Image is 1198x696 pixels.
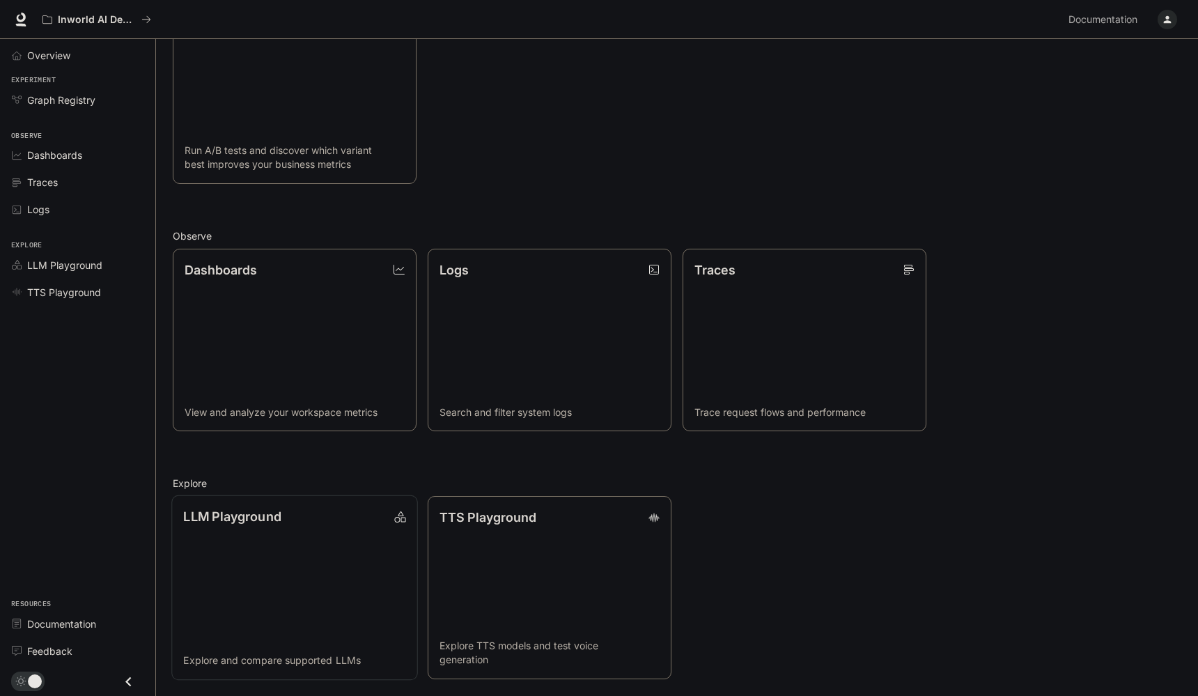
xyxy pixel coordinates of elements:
[694,261,736,279] p: Traces
[6,612,150,636] a: Documentation
[6,170,150,194] a: Traces
[6,280,150,304] a: TTS Playground
[27,93,95,107] span: Graph Registry
[28,673,42,688] span: Dark mode toggle
[173,476,1181,490] h2: Explore
[113,667,144,696] button: Close drawer
[6,43,150,68] a: Overview
[27,175,58,190] span: Traces
[27,617,96,631] span: Documentation
[27,48,70,63] span: Overview
[439,261,469,279] p: Logs
[1068,11,1137,29] span: Documentation
[6,88,150,112] a: Graph Registry
[428,496,671,679] a: TTS PlaygroundExplore TTS models and test voice generation
[439,508,536,527] p: TTS Playground
[6,639,150,663] a: Feedback
[27,202,49,217] span: Logs
[27,148,82,162] span: Dashboards
[27,285,101,300] span: TTS Playground
[36,6,157,33] button: All workspaces
[27,644,72,658] span: Feedback
[185,144,405,171] p: Run A/B tests and discover which variant best improves your business metrics
[27,258,102,272] span: LLM Playground
[6,253,150,277] a: LLM Playground
[439,405,660,419] p: Search and filter system logs
[185,405,405,419] p: View and analyze your workspace metrics
[694,405,915,419] p: Trace request flows and performance
[428,249,671,432] a: LogsSearch and filter system logs
[6,143,150,167] a: Dashboards
[439,639,660,667] p: Explore TTS models and test voice generation
[683,249,926,432] a: TracesTrace request flows and performance
[183,507,281,526] p: LLM Playground
[183,654,405,667] p: Explore and compare supported LLMs
[173,229,1181,243] h2: Observe
[173,249,417,432] a: DashboardsView and analyze your workspace metrics
[58,14,136,26] p: Inworld AI Demos
[185,261,257,279] p: Dashboards
[1063,6,1148,33] a: Documentation
[6,197,150,222] a: Logs
[173,1,417,184] a: Graph RegistryRun A/B tests and discover which variant best improves your business metrics
[171,495,418,680] a: LLM PlaygroundExplore and compare supported LLMs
